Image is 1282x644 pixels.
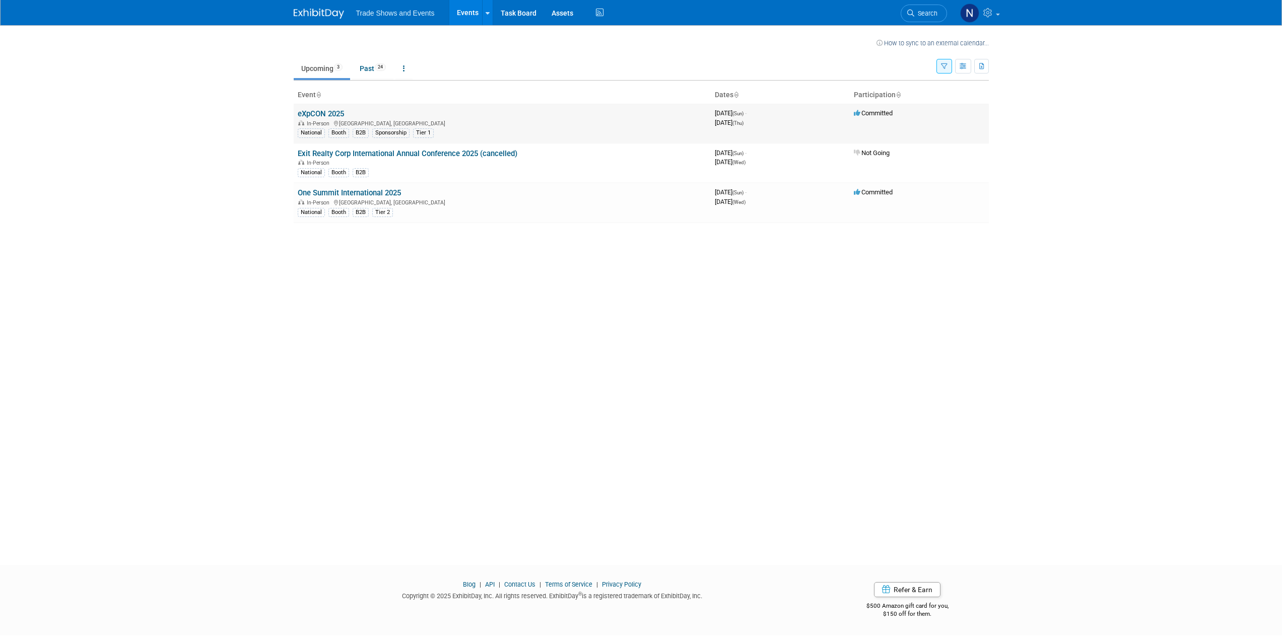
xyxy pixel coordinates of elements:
[307,199,332,206] span: In-Person
[413,128,434,137] div: Tier 1
[715,158,746,166] span: [DATE]
[463,581,476,588] a: Blog
[316,91,321,99] a: Sort by Event Name
[298,208,325,217] div: National
[876,39,989,47] a: How to sync to an external calendar...
[298,128,325,137] div: National
[353,208,369,217] div: B2B
[732,120,744,126] span: (Thu)
[298,199,304,204] img: In-Person Event
[854,149,890,157] span: Not Going
[307,160,332,166] span: In-Person
[372,128,410,137] div: Sponsorship
[960,4,979,23] img: Nate McCombs
[826,595,989,618] div: $500 Amazon gift card for you,
[294,87,711,104] th: Event
[298,109,344,118] a: eXpCON 2025
[850,87,989,104] th: Participation
[715,119,744,126] span: [DATE]
[298,160,304,165] img: In-Person Event
[901,5,947,22] a: Search
[328,208,349,217] div: Booth
[334,63,343,71] span: 3
[733,91,738,99] a: Sort by Start Date
[874,582,940,597] a: Refer & Earn
[496,581,503,588] span: |
[732,199,746,205] span: (Wed)
[294,9,344,19] img: ExhibitDay
[602,581,641,588] a: Privacy Policy
[375,63,386,71] span: 24
[826,610,989,618] div: $150 off for them.
[356,9,435,17] span: Trade Shows and Events
[298,120,304,125] img: In-Person Event
[715,188,747,196] span: [DATE]
[545,581,592,588] a: Terms of Service
[732,190,744,195] span: (Sun)
[914,10,937,17] span: Search
[294,589,812,601] div: Copyright © 2025 ExhibitDay, Inc. All rights reserved. ExhibitDay is a registered trademark of Ex...
[711,87,850,104] th: Dates
[732,160,746,165] span: (Wed)
[353,168,369,177] div: B2B
[298,188,401,197] a: One Summit International 2025
[715,198,746,205] span: [DATE]
[298,149,517,158] a: Exit Realty Corp International Annual Conference 2025 (cancelled)
[537,581,544,588] span: |
[353,128,369,137] div: B2B
[715,109,747,117] span: [DATE]
[745,188,747,196] span: -
[854,109,893,117] span: Committed
[715,149,747,157] span: [DATE]
[504,581,535,588] a: Contact Us
[732,111,744,116] span: (Sun)
[477,581,484,588] span: |
[294,59,350,78] a: Upcoming3
[328,168,349,177] div: Booth
[298,168,325,177] div: National
[328,128,349,137] div: Booth
[485,581,495,588] a: API
[896,91,901,99] a: Sort by Participation Type
[854,188,893,196] span: Committed
[745,109,747,117] span: -
[307,120,332,127] span: In-Person
[352,59,393,78] a: Past24
[298,198,707,206] div: [GEOGRAPHIC_DATA], [GEOGRAPHIC_DATA]
[372,208,393,217] div: Tier 2
[732,151,744,156] span: (Sun)
[578,591,582,597] sup: ®
[298,119,707,127] div: [GEOGRAPHIC_DATA], [GEOGRAPHIC_DATA]
[594,581,600,588] span: |
[745,149,747,157] span: -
